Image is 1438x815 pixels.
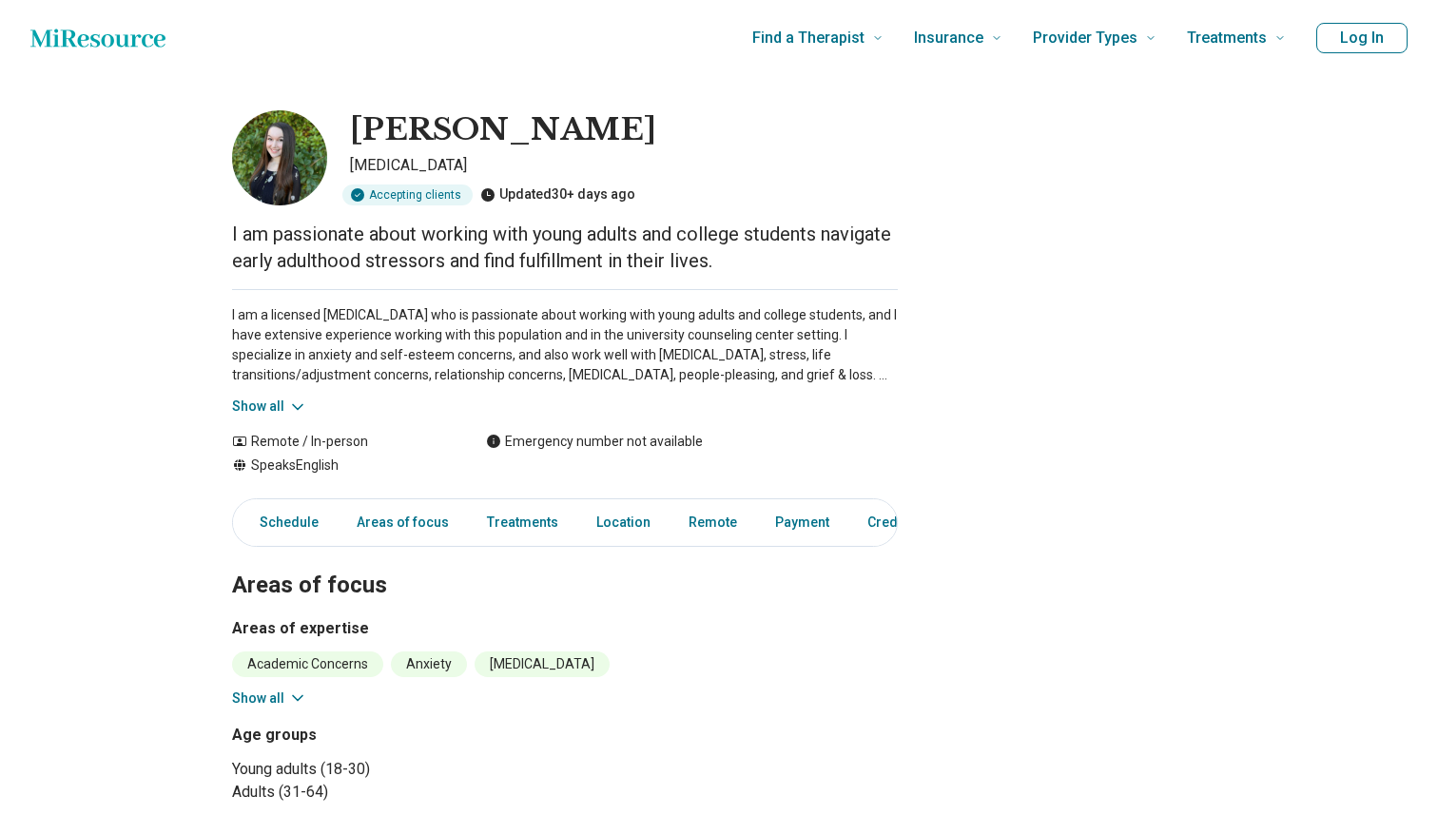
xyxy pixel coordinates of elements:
button: Log In [1316,23,1408,53]
li: Academic Concerns [232,651,383,677]
div: Speaks English [232,456,448,475]
li: Young adults (18-30) [232,758,557,781]
span: Provider Types [1033,25,1137,51]
div: Updated 30+ days ago [480,184,635,205]
a: Remote [677,503,748,542]
a: Location [585,503,662,542]
span: Treatments [1187,25,1267,51]
h1: [PERSON_NAME] [350,110,656,150]
p: I am passionate about working with young adults and college students navigate early adulthood str... [232,221,898,274]
button: Show all [232,689,307,708]
img: Katarina Vamvouris, Psychologist [232,110,327,205]
h3: Age groups [232,724,557,747]
span: Find a Therapist [752,25,865,51]
a: Areas of focus [345,503,460,542]
div: Emergency number not available [486,432,703,452]
p: [MEDICAL_DATA] [350,154,898,177]
li: Anxiety [391,651,467,677]
div: Accepting clients [342,184,473,205]
span: Insurance [914,25,983,51]
a: Credentials [856,503,951,542]
p: I am a licensed [MEDICAL_DATA] who is passionate about working with young adults and college stud... [232,305,898,385]
button: Show all [232,397,307,417]
a: Payment [764,503,841,542]
li: [MEDICAL_DATA] [475,651,610,677]
h3: Areas of expertise [232,617,898,640]
h2: Areas of focus [232,524,898,602]
div: Remote / In-person [232,432,448,452]
a: Schedule [237,503,330,542]
a: Treatments [476,503,570,542]
li: Adults (31-64) [232,781,557,804]
a: Home page [30,19,165,57]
